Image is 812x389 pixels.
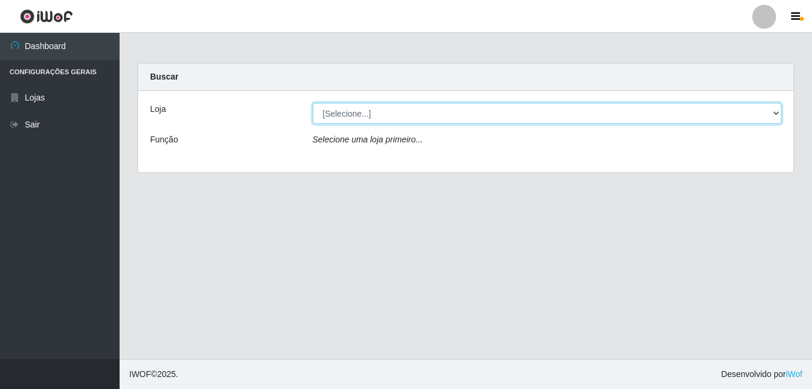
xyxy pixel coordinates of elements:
[150,103,166,116] label: Loja
[150,72,178,81] strong: Buscar
[313,135,423,144] i: Selecione uma loja primeiro...
[721,368,802,381] span: Desenvolvido por
[20,9,73,24] img: CoreUI Logo
[129,368,178,381] span: © 2025 .
[150,133,178,146] label: Função
[786,369,802,379] a: iWof
[129,369,151,379] span: IWOF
